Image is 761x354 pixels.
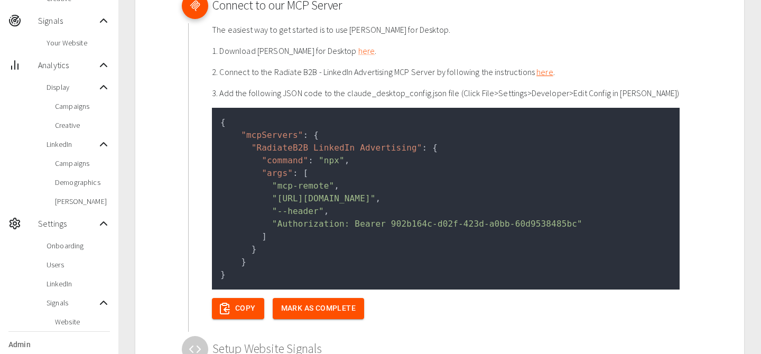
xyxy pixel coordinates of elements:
[220,117,226,127] span: {
[241,130,303,140] span: "mcpServers"
[38,59,97,71] span: Analytics
[47,297,97,308] span: Signals
[38,14,97,27] span: Signals
[313,130,319,140] span: {
[47,82,97,92] span: Display
[376,193,381,203] span: ,
[303,168,309,178] span: [
[272,193,376,203] span: "[URL][DOMAIN_NAME]"
[212,87,680,99] p: 3. Add the following JSON code to the claude_desktop_config.json file (Click File>Settings>Develo...
[55,101,110,111] span: Campaigns
[220,269,226,280] span: }
[272,181,334,191] span: "mcp-remote"
[47,240,110,251] span: Onboarding
[308,155,313,165] span: :
[55,196,110,207] span: [PERSON_NAME]
[47,139,97,150] span: LinkedIn
[38,217,97,230] span: Settings
[47,259,110,270] span: Users
[422,143,428,153] span: :
[212,298,264,319] button: Copy
[55,177,110,188] span: Demographics
[334,181,339,191] span: ,
[212,23,680,36] p: The easiest way to get started is to use [PERSON_NAME] for Desktop.
[212,66,680,78] p: 2. Connect to the Radiate B2B - LinkedIn Advertising MCP Server by following the instructions .
[324,206,329,216] span: ,
[241,257,246,267] span: }
[55,316,110,327] span: Website
[262,231,267,241] span: ]
[303,130,309,140] span: :
[47,278,110,289] span: LinkedIn
[55,120,110,131] span: Creative
[273,298,364,319] button: Mark as Complete
[47,38,110,48] span: Your Website
[345,155,350,165] span: ,
[262,168,293,178] span: "args"
[55,158,110,169] span: Campaigns
[262,155,308,165] span: "command"
[212,44,680,57] p: 1. Download [PERSON_NAME] for Desktop .
[252,244,257,254] span: }
[272,206,324,216] span: "--header"
[432,143,438,153] span: {
[319,155,345,165] span: "npx"
[272,219,582,229] span: "Authorization: Bearer 902b164c-d02f-423d-a0bb-60d9538485bc"
[252,143,422,153] span: "RadiateB2B LinkedIn Advertising"
[536,67,553,77] a: here
[293,168,298,178] span: :
[358,45,375,56] a: here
